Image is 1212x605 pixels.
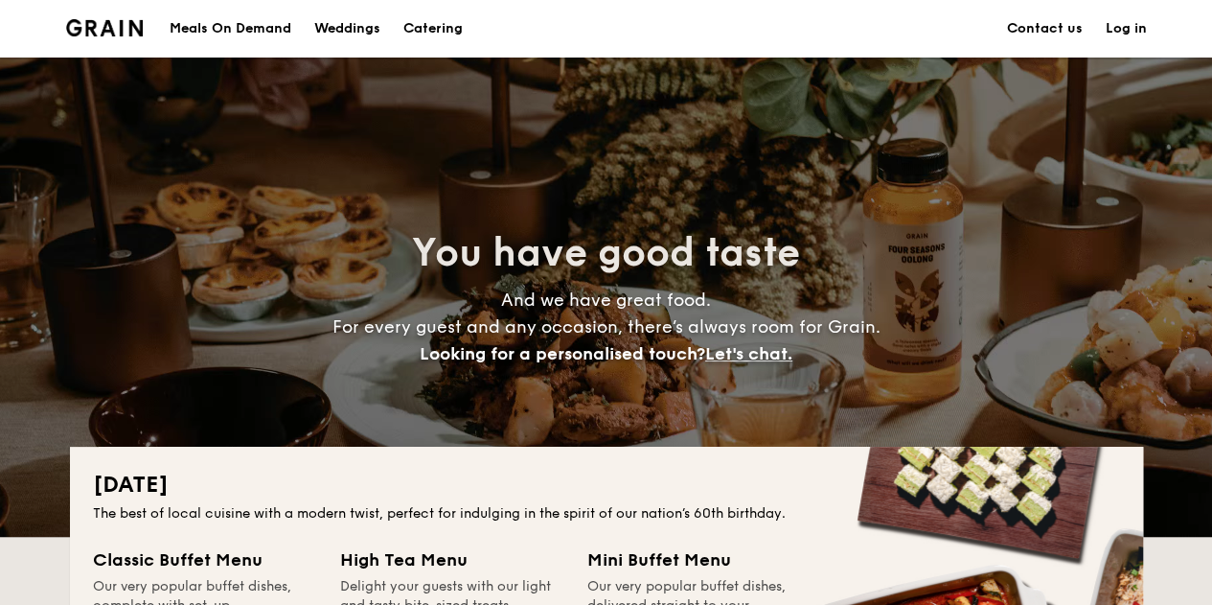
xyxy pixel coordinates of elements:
div: Mini Buffet Menu [587,547,812,573]
span: And we have great food. For every guest and any occasion, there’s always room for Grain. [332,290,880,364]
div: The best of local cuisine with a modern twist, perfect for indulging in the spirit of our nation’... [93,504,1120,524]
div: Classic Buffet Menu [93,547,317,573]
div: High Tea Menu [340,547,564,573]
h2: [DATE] [93,470,1120,500]
img: Grain [66,19,144,36]
a: Logotype [66,19,144,36]
span: You have good taste [412,230,800,276]
span: Let's chat. [705,343,792,364]
span: Looking for a personalised touch? [420,343,705,364]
